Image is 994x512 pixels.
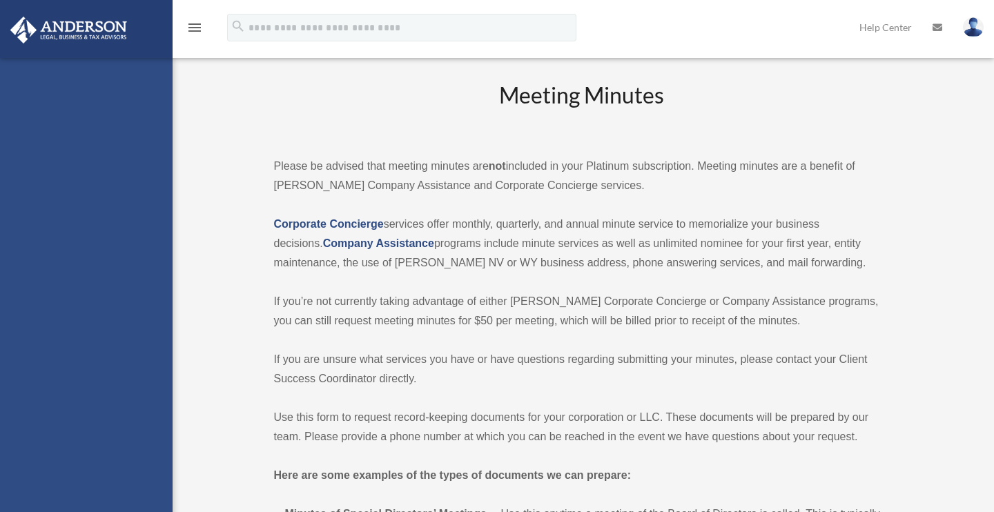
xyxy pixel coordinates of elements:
[963,17,984,37] img: User Pic
[274,408,890,446] p: Use this form to request record-keeping documents for your corporation or LLC. These documents wi...
[186,24,203,36] a: menu
[274,80,890,137] h2: Meeting Minutes
[274,218,384,230] a: Corporate Concierge
[274,157,890,195] p: Please be advised that meeting minutes are included in your Platinum subscription. Meeting minute...
[274,292,890,331] p: If you’re not currently taking advantage of either [PERSON_NAME] Corporate Concierge or Company A...
[274,215,890,273] p: services offer monthly, quarterly, and annual minute service to memorialize your business decisio...
[6,17,131,43] img: Anderson Advisors Platinum Portal
[274,350,890,388] p: If you are unsure what services you have or have questions regarding submitting your minutes, ple...
[274,469,632,481] strong: Here are some examples of the types of documents we can prepare:
[489,160,506,172] strong: not
[323,237,434,249] a: Company Assistance
[231,19,246,34] i: search
[186,19,203,36] i: menu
